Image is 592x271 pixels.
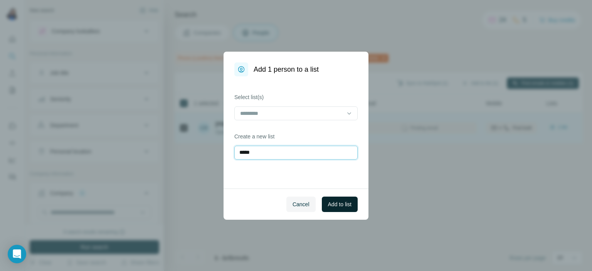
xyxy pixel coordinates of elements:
span: Cancel [293,200,309,208]
div: Open Intercom Messenger [8,245,26,263]
label: Create a new list [234,133,358,140]
button: Cancel [286,197,316,212]
label: Select list(s) [234,93,358,101]
span: Add to list [328,200,351,208]
button: Add to list [322,197,358,212]
h1: Add 1 person to a list [254,64,319,75]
